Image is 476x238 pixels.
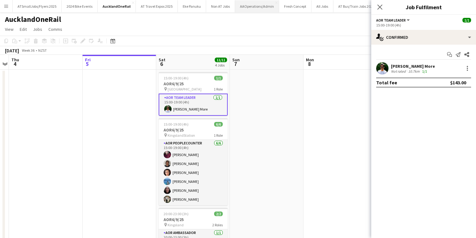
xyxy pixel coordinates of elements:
[158,60,165,67] span: 6
[98,0,136,12] button: AucklandOneRail
[376,18,406,22] span: AOR Team Leader
[376,18,411,22] button: AOR Team Leader
[168,87,201,91] span: [GEOGRAPHIC_DATA]
[371,30,476,45] div: Confirmed
[38,48,47,53] div: NZST
[84,60,91,67] span: 5
[333,0,379,12] button: AT Bus/Train Jobs 2025
[214,76,223,80] span: 1/1
[159,72,228,116] app-job-card: 15:00-19:00 (4h)1/1AOR6/9/25 [GEOGRAPHIC_DATA]1 RoleAOR Team Leader1/115:00-19:00 (4h)[PERSON_NAM...
[371,3,476,11] h3: Job Fulfilment
[159,118,228,205] app-job-card: 15:00-19:00 (4h)6/6AOR6/9/25 KingslandStation1 RoleAOR PeopleCounter6/615:00-19:00 (4h)[PERSON_NA...
[215,63,227,67] div: 4 Jobs
[391,63,435,69] div: [PERSON_NAME] More
[376,23,471,27] div: 15:00-19:00 (4h)
[450,79,466,86] div: $143.00
[214,87,223,91] span: 1 Role
[5,47,19,54] div: [DATE]
[168,133,195,138] span: KingslandStation
[178,0,206,12] button: Eke Panuku
[462,18,471,22] span: 1/1
[159,217,228,222] h3: AOR6/9/25
[159,57,165,63] span: Sat
[214,212,223,216] span: 2/2
[391,69,407,74] div: Not rated
[235,0,279,12] button: AAOperations/Admin
[46,25,65,33] a: Comms
[215,58,227,62] span: 11/11
[159,140,228,205] app-card-role: AOR PeopleCounter6/615:00-19:00 (4h)[PERSON_NAME][PERSON_NAME][PERSON_NAME][PERSON_NAME][PERSON_N...
[159,81,228,87] h3: AOR6/9/25
[20,26,27,32] span: Edit
[164,76,189,80] span: 15:00-19:00 (4h)
[5,15,61,24] h1: AucklandOneRail
[407,69,421,74] div: 10.7km
[214,133,223,138] span: 1 Role
[17,25,29,33] a: Edit
[306,57,314,63] span: Mon
[168,223,184,227] span: Kingsland
[231,60,240,67] span: 7
[33,26,42,32] span: Jobs
[206,0,235,12] button: Non AT Jobs
[214,122,223,127] span: 6/6
[311,0,333,12] button: All Jobs
[5,26,14,32] span: View
[164,122,189,127] span: 15:00-19:00 (4h)
[279,0,311,12] button: Fresh Concept
[159,127,228,133] h3: AOR6/9/25
[10,60,19,67] span: 4
[159,94,228,116] app-card-role: AOR Team Leader1/115:00-19:00 (4h)[PERSON_NAME] More
[376,79,397,86] div: Total fee
[85,57,91,63] span: Fri
[13,0,62,12] button: ATSmallJobs/Flyers 2025
[305,60,314,67] span: 8
[2,25,16,33] a: View
[48,26,62,32] span: Comms
[422,69,427,74] app-skills-label: 1/1
[20,48,36,53] span: Week 36
[62,0,98,12] button: 2024 Bike Events
[136,0,178,12] button: AT Travel Expos 2025
[31,25,45,33] a: Jobs
[212,223,223,227] span: 2 Roles
[164,212,189,216] span: 20:00-23:00 (3h)
[232,57,240,63] span: Sun
[11,57,19,63] span: Thu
